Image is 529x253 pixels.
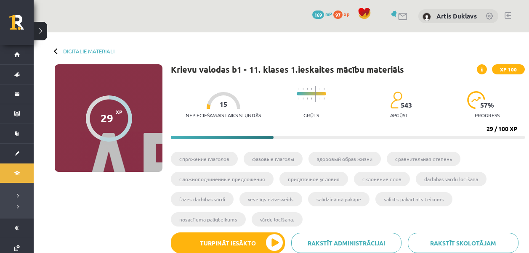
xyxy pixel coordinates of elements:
span: 97 [333,11,343,19]
a: Rakstīt skolotājam [408,233,518,253]
li: придаточное условия [279,172,348,186]
p: Nepieciešamais laiks stundās [186,112,261,118]
div: 29 [101,112,113,124]
p: apgūst [390,112,408,118]
img: icon-progress-161ccf0a02000e728c5f80fcf4c31c7af3da0e1684b2b1d7c360e028c24a22f1.svg [467,91,485,109]
li: nosacījuma palīgteikums [171,212,246,227]
img: students-c634bb4e5e11cddfef0936a35e636f08e4e9abd3cc4e673bd6f9a4125e45ecb1.svg [390,91,402,109]
a: Rakstīt administrācijai [291,233,402,253]
img: icon-short-line-57e1e144782c952c97e751825c79c345078a6d821885a25fce030b3d8c18986b.svg [303,88,303,90]
span: mP [325,11,332,17]
img: icon-short-line-57e1e144782c952c97e751825c79c345078a6d821885a25fce030b3d8c18986b.svg [311,98,312,100]
img: icon-short-line-57e1e144782c952c97e751825c79c345078a6d821885a25fce030b3d8c18986b.svg [324,88,324,90]
li: salikts pakārtots teikums [375,192,452,206]
span: 543 [401,101,412,109]
span: 15 [220,100,227,108]
h1: Krievu valodas b1 - 11. klases 1.ieskaites mācību materiāls [171,64,404,74]
a: Digitālie materiāli [63,48,114,54]
img: icon-short-line-57e1e144782c952c97e751825c79c345078a6d821885a25fce030b3d8c18986b.svg [298,98,299,100]
a: 97 xp [333,11,354,17]
li: salīdzināmā pakāpe [308,192,370,206]
p: progress [475,112,500,118]
a: Rīgas 1. Tālmācības vidusskola [9,15,34,36]
span: 169 [312,11,324,19]
li: veselīgs dzīvesveids [239,192,302,206]
li: сравнительная степень [387,152,460,166]
span: xp [344,11,349,17]
li: fāzes darbības vārdi [171,192,234,206]
span: XP 100 [492,64,525,74]
img: icon-short-line-57e1e144782c952c97e751825c79c345078a6d821885a25fce030b3d8c18986b.svg [319,88,320,90]
span: XP [116,109,122,115]
img: icon-short-line-57e1e144782c952c97e751825c79c345078a6d821885a25fce030b3d8c18986b.svg [324,98,324,100]
li: darbības vārdu locīšana [416,172,486,186]
a: 169 mP [312,11,332,17]
img: icon-long-line-d9ea69661e0d244f92f715978eff75569469978d946b2353a9bb055b3ed8787d.svg [315,86,316,102]
img: icon-short-line-57e1e144782c952c97e751825c79c345078a6d821885a25fce030b3d8c18986b.svg [319,98,320,100]
li: склонение слов [354,172,410,186]
li: vārdu locīšana. [252,212,303,227]
a: Artis Duklavs [436,12,477,20]
li: здоровый образ жизни [308,152,381,166]
img: icon-short-line-57e1e144782c952c97e751825c79c345078a6d821885a25fce030b3d8c18986b.svg [311,88,312,90]
img: icon-short-line-57e1e144782c952c97e751825c79c345078a6d821885a25fce030b3d8c18986b.svg [303,98,303,100]
p: Grūts [303,112,319,118]
img: Artis Duklavs [423,13,431,21]
li: cпряжение глаголов [171,152,238,166]
li: сложноподчинённые предложения [171,172,274,186]
li: фазовые глаголы [244,152,303,166]
span: 57 % [480,101,494,109]
img: icon-short-line-57e1e144782c952c97e751825c79c345078a6d821885a25fce030b3d8c18986b.svg [298,88,299,90]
